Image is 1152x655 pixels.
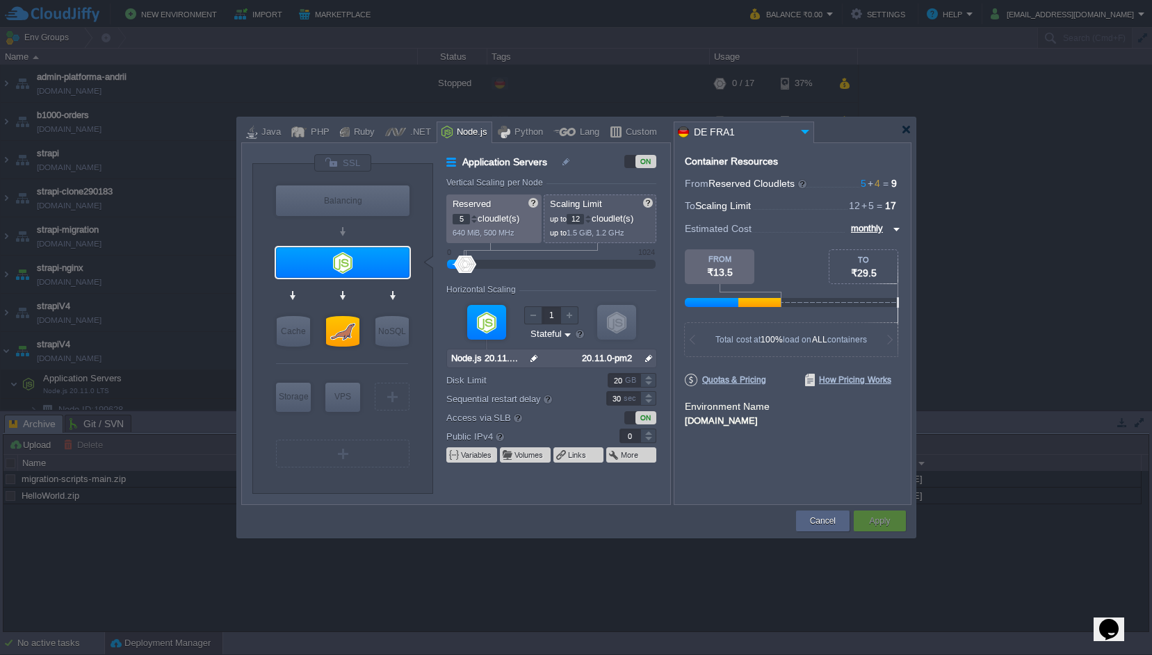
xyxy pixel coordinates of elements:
div: 0 [447,248,451,256]
iframe: chat widget [1094,599,1138,641]
div: Create New Layer [276,440,409,467]
div: Ruby [350,122,375,143]
button: More [621,449,640,461]
span: up to [550,215,567,223]
div: Java [257,122,281,143]
span: From [685,178,708,189]
label: Environment Name [685,401,770,412]
p: cloudlet(s) [550,210,651,224]
div: sec [624,392,639,405]
div: Application Servers [276,247,409,278]
label: Sequential restart delay [446,391,587,406]
div: Vertical Scaling per Node [446,178,546,188]
div: Balancing [276,185,409,216]
span: = [880,178,891,189]
span: To [685,200,695,211]
div: Python [510,122,543,143]
span: 5 [861,178,866,189]
span: up to [550,229,567,237]
p: cloudlet(s) [453,210,537,224]
div: Load Balancer [276,185,409,216]
button: Volumes [514,449,544,461]
div: Container Resources [685,156,778,167]
button: Variables [461,449,493,461]
div: PHP [307,122,330,143]
span: Scaling Limit [695,200,751,211]
span: Reserved Cloudlets [708,178,808,189]
label: Disk Limit [446,373,587,388]
label: Public IPv4 [446,429,587,444]
div: 1024 [638,248,655,256]
div: NoSQL Databases [375,316,409,347]
span: = [874,200,885,211]
div: Create New Layer [375,383,409,411]
div: [DOMAIN_NAME] [685,413,900,426]
div: Elastic VPS [325,383,360,412]
div: GB [625,374,639,387]
div: Cache [277,316,310,347]
span: ₹29.5 [851,267,877,279]
span: 12 [849,200,860,211]
div: NoSQL [375,316,409,347]
div: Horizontal Scaling [446,285,519,295]
div: VPS [325,383,360,411]
label: Access via SLB [446,410,587,425]
span: Estimated Cost [685,221,752,236]
span: 640 MiB, 500 MHz [453,229,514,237]
div: Custom [622,122,657,143]
div: Storage Containers [276,383,311,412]
span: + [866,178,875,189]
div: FROM [685,255,754,263]
button: Cancel [810,514,836,528]
div: Lang [576,122,599,143]
span: Scaling Limit [550,199,602,209]
span: 5 [860,200,874,211]
div: Node.js [453,122,487,143]
div: ON [635,411,656,424]
span: + [860,200,868,211]
span: 17 [885,200,896,211]
span: How Pricing Works [805,374,891,386]
div: .NET [406,122,431,143]
span: Quotas & Pricing [685,374,766,386]
div: SQL Databases [326,316,359,347]
span: Reserved [453,199,491,209]
div: Storage [276,383,311,411]
div: TO [829,256,898,264]
span: 1.5 GiB, 1.2 GHz [567,229,624,237]
button: Apply [869,514,890,528]
div: ON [635,155,656,168]
span: 4 [866,178,880,189]
span: ₹13.5 [707,267,733,278]
span: 9 [891,178,897,189]
button: Links [568,449,587,461]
